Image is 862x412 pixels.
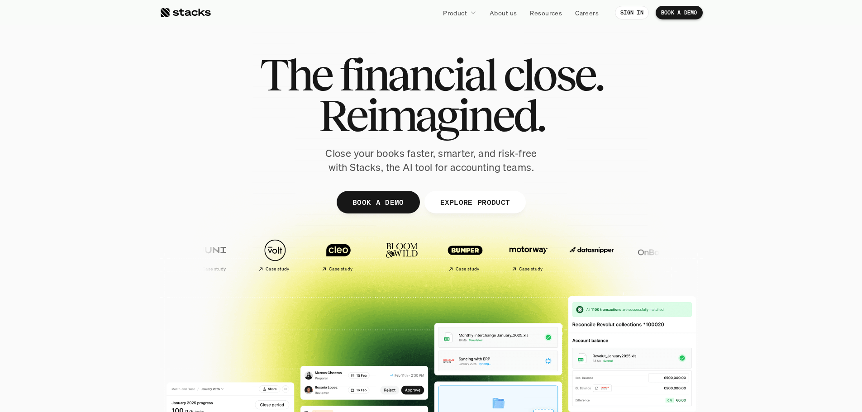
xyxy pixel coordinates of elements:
[755,363,795,370] a: Cookie Policy
[246,234,305,275] a: Case study
[570,5,604,21] a: Careers
[336,191,419,213] a: BOOK A DEMO
[490,8,517,18] p: About us
[443,8,467,18] p: Product
[620,9,643,16] p: SIGN IN
[656,6,703,19] a: BOOK A DEMO
[484,5,522,21] a: About us
[440,195,510,208] p: EXPLORE PRODUCT
[329,266,352,272] h2: Case study
[182,234,241,275] a: Case study
[503,54,603,95] span: close.
[265,266,289,272] h2: Case study
[699,331,844,338] p: Cookie Settings
[519,266,543,272] h2: Case study
[726,363,797,370] span: Read our .
[339,54,495,95] span: financial
[530,8,562,18] p: Resources
[352,195,404,208] p: BOOK A DEMO
[309,234,368,275] a: Case study
[202,266,226,272] h2: Case study
[424,191,526,213] a: EXPLORE PRODUCT
[455,266,479,272] h2: Case study
[436,234,495,275] a: Case study
[661,9,697,16] p: BOOK A DEMO
[260,54,332,95] span: The
[318,95,544,136] span: Reimagined.
[615,6,649,19] a: SIGN IN
[575,8,599,18] p: Careers
[318,147,544,175] p: Close your books faster, smarter, and risk-free with Stacks, the AI tool for accounting teams.
[699,343,844,371] p: We use cookies to enhance your experience, analyze site traffic and deliver personalized content.
[499,234,558,275] a: Case study
[524,5,567,21] a: Resources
